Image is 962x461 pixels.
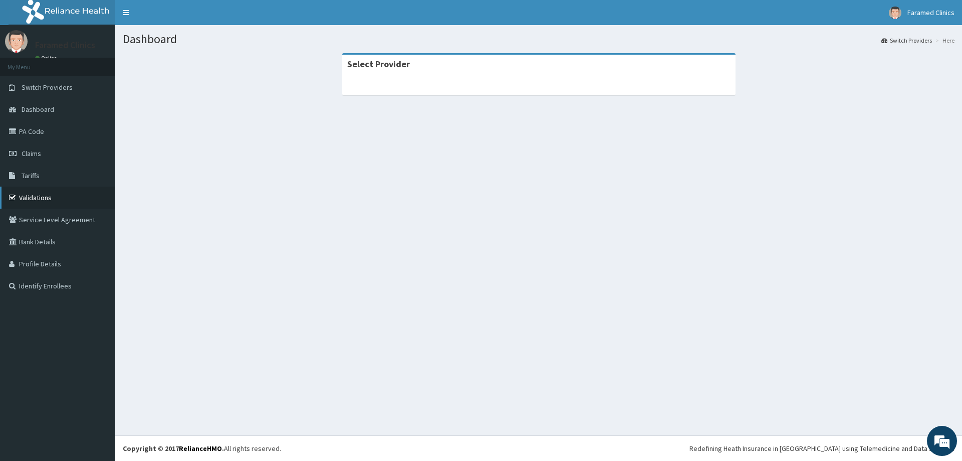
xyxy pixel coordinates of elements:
[22,105,54,114] span: Dashboard
[347,58,410,70] strong: Select Provider
[35,41,95,50] p: Faramed Clinics
[22,171,40,180] span: Tariffs
[123,444,224,453] strong: Copyright © 2017 .
[933,36,954,45] li: Here
[52,56,168,69] div: Chat with us now
[5,30,28,53] img: User Image
[19,50,41,75] img: d_794563401_company_1708531726252_794563401
[179,444,222,453] a: RelianceHMO
[889,7,901,19] img: User Image
[115,435,962,461] footer: All rights reserved.
[123,33,954,46] h1: Dashboard
[689,443,954,453] div: Redefining Heath Insurance in [GEOGRAPHIC_DATA] using Telemedicine and Data Science!
[907,8,954,17] span: Faramed Clinics
[164,5,188,29] div: Minimize live chat window
[881,36,932,45] a: Switch Providers
[35,55,59,62] a: Online
[58,126,138,228] span: We're online!
[5,274,191,309] textarea: Type your message and hit 'Enter'
[22,149,41,158] span: Claims
[22,83,73,92] span: Switch Providers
